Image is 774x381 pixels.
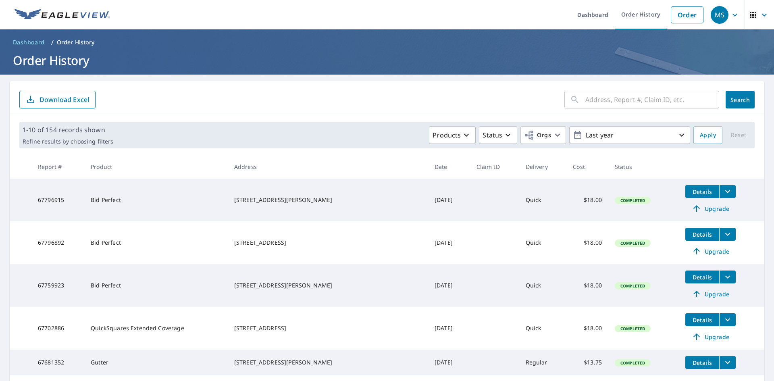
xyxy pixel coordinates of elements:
[685,330,736,343] a: Upgrade
[711,6,728,24] div: MS
[616,240,650,246] span: Completed
[719,228,736,241] button: filesDropdownBtn-67796892
[429,126,476,144] button: Products
[685,287,736,300] a: Upgrade
[428,179,470,221] td: [DATE]
[566,350,608,375] td: $13.75
[566,155,608,179] th: Cost
[19,91,96,108] button: Download Excel
[616,360,650,366] span: Completed
[23,138,113,145] p: Refine results by choosing filters
[690,289,731,299] span: Upgrade
[566,307,608,350] td: $18.00
[726,91,755,108] button: Search
[84,179,228,221] td: Bid Perfect
[520,126,566,144] button: Orgs
[616,326,650,331] span: Completed
[732,96,748,104] span: Search
[428,307,470,350] td: [DATE]
[693,126,722,144] button: Apply
[585,88,719,111] input: Address, Report #, Claim ID, etc.
[433,130,461,140] p: Products
[569,126,690,144] button: Last year
[519,179,567,221] td: Quick
[583,128,677,142] p: Last year
[685,356,719,369] button: detailsBtn-67681352
[31,155,84,179] th: Report #
[470,155,519,179] th: Claim ID
[719,356,736,369] button: filesDropdownBtn-67681352
[10,52,764,69] h1: Order History
[519,307,567,350] td: Quick
[719,313,736,326] button: filesDropdownBtn-67702886
[428,350,470,375] td: [DATE]
[690,332,731,341] span: Upgrade
[719,271,736,283] button: filesDropdownBtn-67759923
[10,36,48,49] a: Dashboard
[566,264,608,307] td: $18.00
[228,155,428,179] th: Address
[479,126,517,144] button: Status
[690,204,731,213] span: Upgrade
[685,185,719,198] button: detailsBtn-67796915
[566,179,608,221] td: $18.00
[10,36,764,49] nav: breadcrumb
[690,273,714,281] span: Details
[566,221,608,264] td: $18.00
[234,239,422,247] div: [STREET_ADDRESS]
[685,245,736,258] a: Upgrade
[84,307,228,350] td: QuickSquares Extended Coverage
[690,231,714,238] span: Details
[428,155,470,179] th: Date
[31,350,84,375] td: 67681352
[671,6,703,23] a: Order
[234,281,422,289] div: [STREET_ADDRESS][PERSON_NAME]
[524,130,551,140] span: Orgs
[51,37,54,47] li: /
[519,155,567,179] th: Delivery
[519,221,567,264] td: Quick
[690,316,714,324] span: Details
[57,38,95,46] p: Order History
[685,271,719,283] button: detailsBtn-67759923
[23,125,113,135] p: 1-10 of 154 records shown
[519,350,567,375] td: Regular
[84,221,228,264] td: Bid Perfect
[234,324,422,332] div: [STREET_ADDRESS]
[616,283,650,289] span: Completed
[690,188,714,196] span: Details
[31,179,84,221] td: 67796915
[519,264,567,307] td: Quick
[690,246,731,256] span: Upgrade
[428,221,470,264] td: [DATE]
[84,155,228,179] th: Product
[685,228,719,241] button: detailsBtn-67796892
[31,221,84,264] td: 67796892
[234,196,422,204] div: [STREET_ADDRESS][PERSON_NAME]
[616,198,650,203] span: Completed
[13,38,45,46] span: Dashboard
[40,95,89,104] p: Download Excel
[483,130,502,140] p: Status
[84,350,228,375] td: Gutter
[15,9,110,21] img: EV Logo
[690,359,714,366] span: Details
[685,313,719,326] button: detailsBtn-67702886
[700,130,716,140] span: Apply
[31,264,84,307] td: 67759923
[234,358,422,366] div: [STREET_ADDRESS][PERSON_NAME]
[608,155,679,179] th: Status
[84,264,228,307] td: Bid Perfect
[428,264,470,307] td: [DATE]
[31,307,84,350] td: 67702886
[719,185,736,198] button: filesDropdownBtn-67796915
[685,202,736,215] a: Upgrade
